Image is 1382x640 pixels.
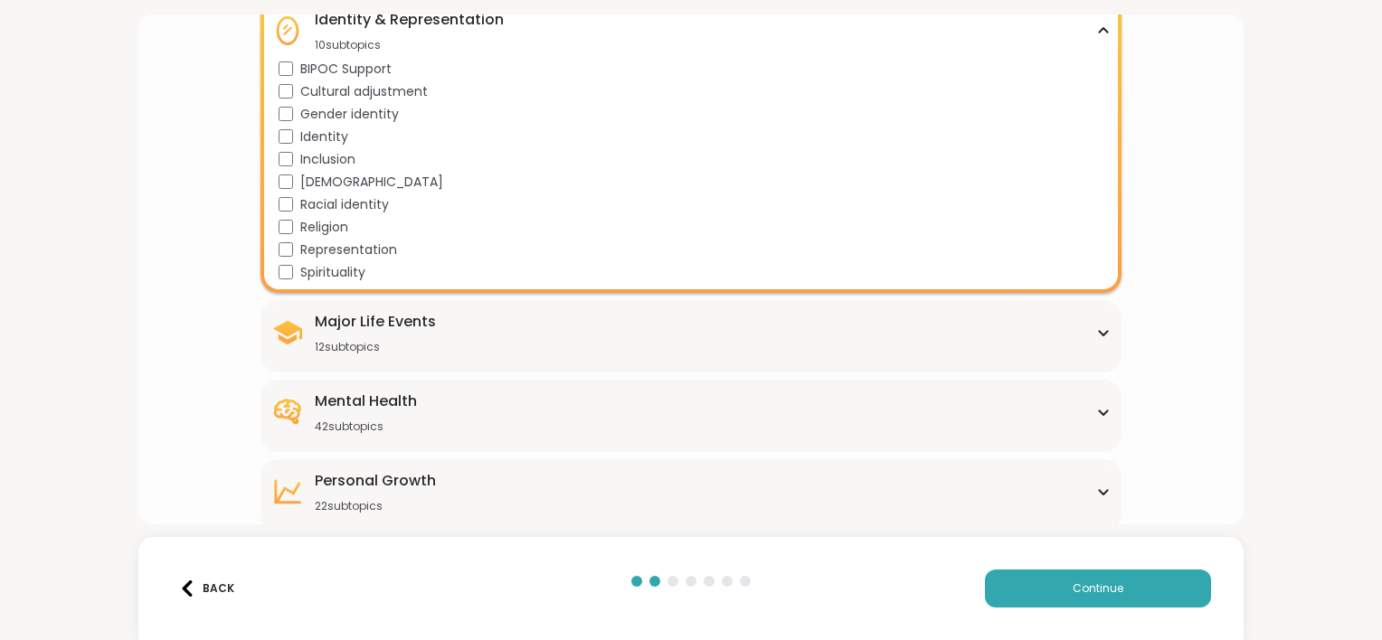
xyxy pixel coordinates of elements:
[1073,580,1123,597] span: Continue
[315,499,436,513] div: 22 subtopics
[300,60,392,79] span: BIPOC Support
[315,340,436,354] div: 12 subtopics
[985,569,1211,607] button: Continue
[300,195,389,214] span: Racial identity
[179,580,234,597] div: Back
[315,311,436,333] div: Major Life Events
[315,419,417,434] div: 42 subtopics
[300,240,397,259] span: Representation
[315,9,504,31] div: Identity & Representation
[300,173,443,192] span: [DEMOGRAPHIC_DATA]
[300,263,365,282] span: Spirituality
[300,105,399,124] span: Gender identity
[300,82,428,101] span: Cultural adjustment
[315,391,417,412] div: Mental Health
[315,470,436,492] div: Personal Growth
[171,569,243,607] button: Back
[300,218,348,237] span: Religion
[300,150,355,169] span: Inclusion
[315,38,504,52] div: 10 subtopics
[300,127,348,146] span: Identity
